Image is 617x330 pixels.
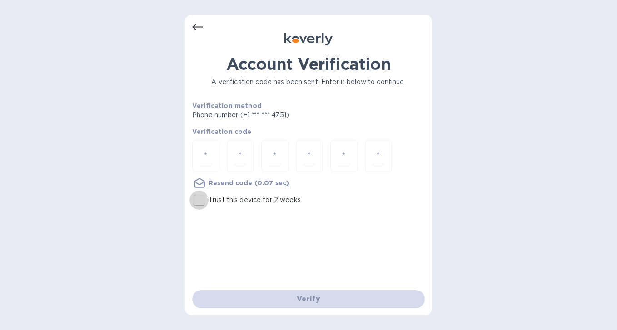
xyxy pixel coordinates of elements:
h1: Account Verification [192,54,425,74]
b: Verification method [192,102,262,109]
p: Phone number (+1 *** *** 4751) [192,110,358,120]
p: Trust this device for 2 weeks [209,195,301,205]
u: Resend code (0:07 sec) [209,179,289,187]
p: Verification code [192,127,425,136]
p: A verification code has been sent. Enter it below to continue. [192,77,425,87]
